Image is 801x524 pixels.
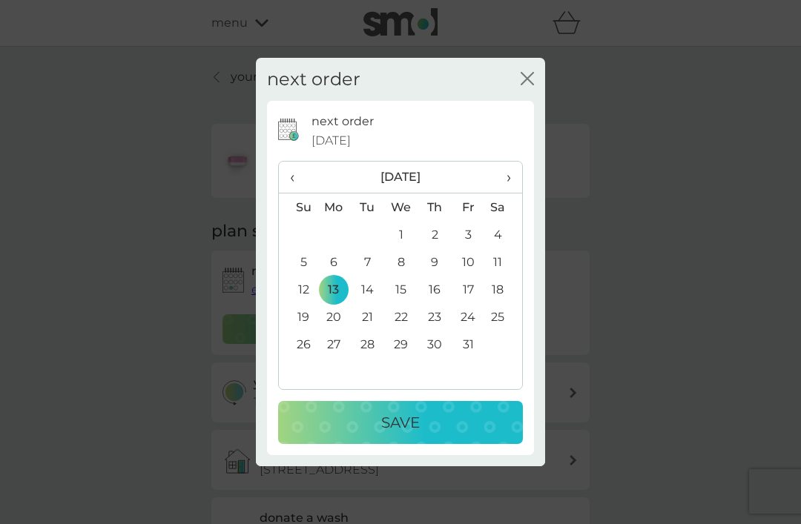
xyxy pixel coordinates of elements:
[452,248,485,276] td: 10
[452,331,485,358] td: 31
[317,162,485,193] th: [DATE]
[485,303,522,331] td: 25
[317,276,351,303] td: 13
[279,303,317,331] td: 19
[384,276,418,303] td: 15
[279,331,317,358] td: 26
[351,193,384,222] th: Tu
[311,131,351,150] span: [DATE]
[351,248,384,276] td: 7
[381,411,420,434] p: Save
[384,331,418,358] td: 29
[496,162,511,193] span: ›
[317,248,351,276] td: 6
[317,193,351,222] th: Mo
[317,303,351,331] td: 20
[452,276,485,303] td: 17
[290,162,306,193] span: ‹
[267,69,360,90] h2: next order
[521,72,534,87] button: close
[485,193,522,222] th: Sa
[418,221,452,248] td: 2
[278,401,523,444] button: Save
[418,331,452,358] td: 30
[485,248,522,276] td: 11
[384,221,418,248] td: 1
[351,331,384,358] td: 28
[418,193,452,222] th: Th
[452,193,485,222] th: Fr
[279,193,317,222] th: Su
[279,248,317,276] td: 5
[418,303,452,331] td: 23
[384,248,418,276] td: 8
[384,193,418,222] th: We
[351,276,384,303] td: 14
[279,276,317,303] td: 12
[485,221,522,248] td: 4
[452,303,485,331] td: 24
[311,112,374,131] p: next order
[485,276,522,303] td: 18
[351,303,384,331] td: 21
[418,248,452,276] td: 9
[418,276,452,303] td: 16
[317,331,351,358] td: 27
[452,221,485,248] td: 3
[384,303,418,331] td: 22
